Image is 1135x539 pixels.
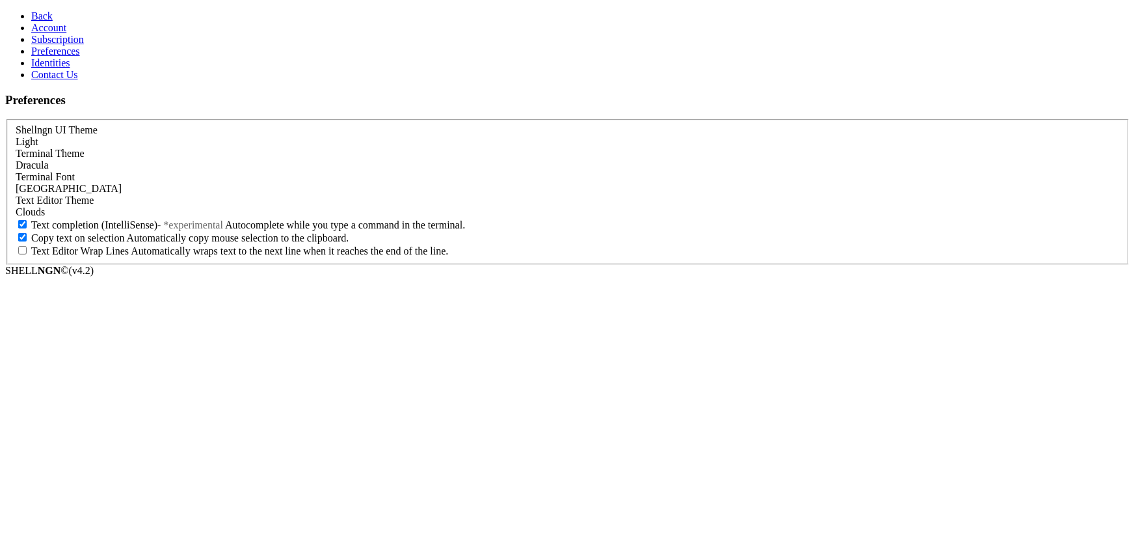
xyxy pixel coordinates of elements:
[16,195,94,206] label: Text Editor Theme
[31,22,66,33] a: Account
[16,148,85,159] label: Terminal Theme
[225,219,465,230] span: Autocomplete while you type a command in the terminal.
[16,183,122,194] span: [GEOGRAPHIC_DATA]
[157,219,223,230] span: - *experimental
[31,232,125,243] span: Copy text on selection
[31,10,53,21] a: Back
[31,219,157,230] span: Text completion (IntelliSense)
[31,46,80,57] a: Preferences
[16,124,98,135] label: Shellngn UI Theme
[131,245,448,256] span: Automatically wraps text to the next line when it reaches the end of the line.
[69,265,94,276] span: 4.2.0
[31,245,129,256] span: Text Editor Wrap Lines
[38,265,61,276] b: NGN
[16,171,75,182] label: Terminal Font
[16,159,1119,171] div: Dracula
[18,220,27,228] input: Text completion (IntelliSense)- *experimental Autocomplete while you type a command in the terminal.
[16,183,1119,195] div: [GEOGRAPHIC_DATA]
[16,206,1119,218] div: Clouds
[31,34,84,45] a: Subscription
[5,265,94,276] span: SHELL ©
[18,233,27,242] input: Copy text on selection Automatically copy mouse selection to the clipboard.
[16,136,38,147] span: Light
[16,136,1119,148] div: Light
[31,69,78,80] a: Contact Us
[18,246,27,255] input: Text Editor Wrap Lines Automatically wraps text to the next line when it reaches the end of the l...
[127,232,349,243] span: Automatically copy mouse selection to the clipboard.
[31,57,70,68] a: Identities
[16,206,45,217] span: Clouds
[16,159,49,171] span: Dracula
[5,93,1130,107] h3: Preferences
